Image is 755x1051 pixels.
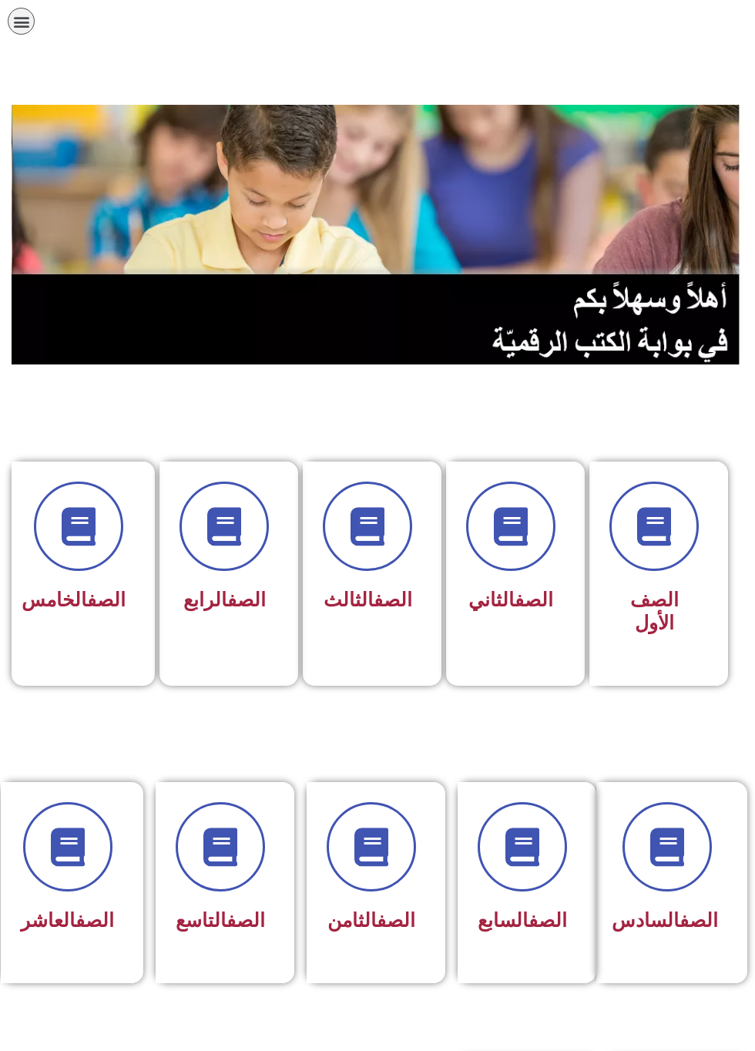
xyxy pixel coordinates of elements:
[75,909,114,932] a: الصف
[227,589,266,611] a: الصف
[176,909,265,932] span: التاسع
[374,589,412,611] a: الصف
[324,589,412,611] span: الثالث
[468,589,553,611] span: الثاني
[612,909,718,932] span: السادس
[327,909,415,932] span: الثامن
[183,589,266,611] span: الرابع
[87,589,126,611] a: الصف
[679,909,718,932] a: الصف
[515,589,553,611] a: الصف
[8,8,35,35] div: כפתור פתיחת תפריט
[226,909,265,932] a: الصف
[528,909,567,932] a: الصف
[478,909,567,932] span: السابع
[22,589,126,611] span: الخامس
[21,909,114,932] span: العاشر
[377,909,415,932] a: الصف
[630,589,679,634] span: الصف الأول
